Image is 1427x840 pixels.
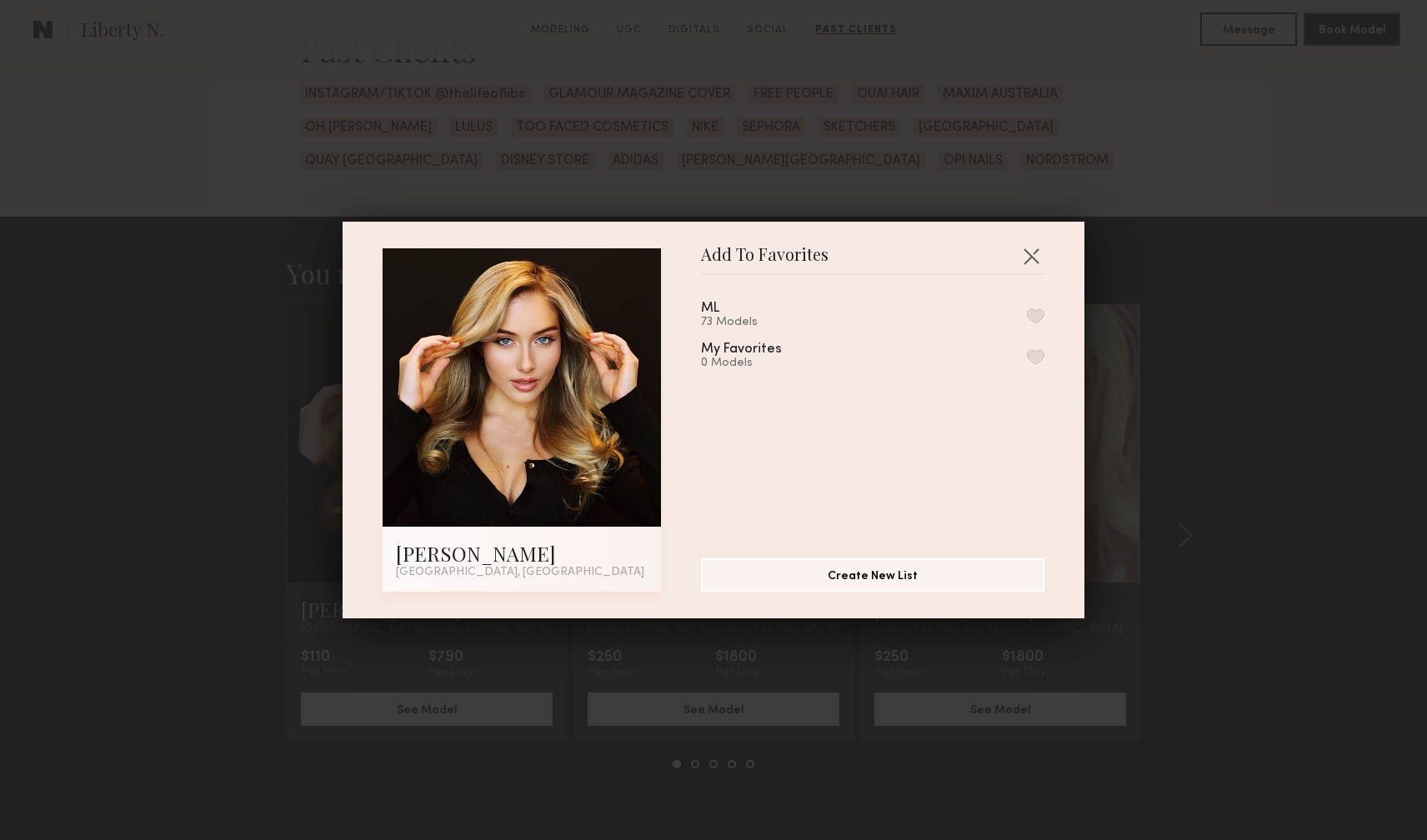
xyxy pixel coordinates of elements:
div: ML [701,302,720,316]
span: Add To Favorites [701,248,829,273]
div: 73 Models [701,316,760,329]
div: My Favorites [701,342,782,357]
div: [GEOGRAPHIC_DATA], [GEOGRAPHIC_DATA] [396,567,648,578]
button: Close [1018,242,1044,269]
div: [PERSON_NAME] [396,540,648,567]
div: 0 Models [701,357,822,370]
button: Create New List [701,558,1044,592]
